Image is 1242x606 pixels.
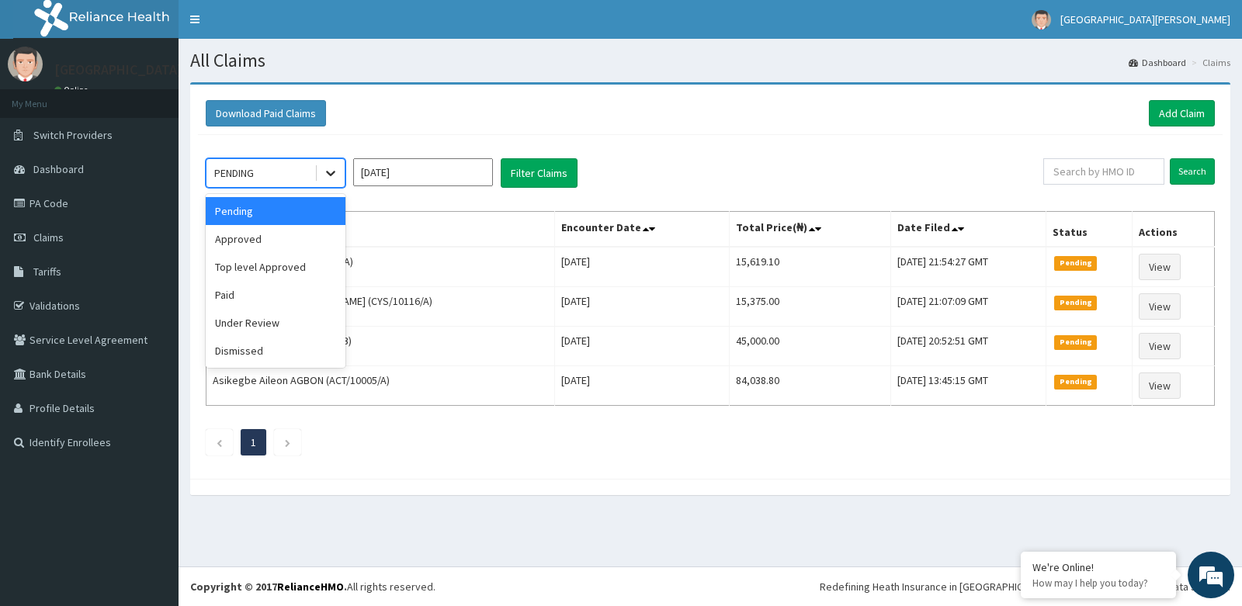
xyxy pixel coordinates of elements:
td: [DATE] [555,287,730,327]
p: How may I help you today? [1032,577,1164,590]
td: 15,375.00 [729,287,890,327]
td: 15,619.10 [729,247,890,287]
input: Search [1170,158,1215,185]
span: Pending [1054,335,1097,349]
td: 84,038.80 [729,366,890,406]
span: Switch Providers [33,128,113,142]
td: [DATE] 13:45:15 GMT [890,366,1046,406]
strong: Copyright © 2017 . [190,580,347,594]
h1: All Claims [190,50,1230,71]
th: Date Filed [890,212,1046,248]
th: Total Price(₦) [729,212,890,248]
td: [PERSON_NAME] (ZEI/10191/B) [206,327,555,366]
footer: All rights reserved. [179,566,1242,606]
a: View [1139,372,1181,399]
a: View [1139,254,1181,280]
a: Add Claim [1149,100,1215,126]
a: Dashboard [1129,56,1186,69]
a: View [1139,293,1181,320]
span: Pending [1054,296,1097,310]
th: Encounter Date [555,212,730,248]
td: 45,000.00 [729,327,890,366]
span: Tariffs [33,265,61,279]
div: Paid [206,281,345,309]
input: Search by HMO ID [1043,158,1165,185]
td: Asikegbe Aileon AGBON (ACT/10005/A) [206,366,555,406]
li: Claims [1188,56,1230,69]
div: Dismissed [206,337,345,365]
a: Previous page [216,435,223,449]
button: Filter Claims [501,158,578,188]
td: [DATE] 20:52:51 GMT [890,327,1046,366]
img: User Image [1032,10,1051,29]
div: Pending [206,197,345,225]
th: Status [1046,212,1132,248]
td: [PERSON_NAME] [PERSON_NAME] (CYS/10116/A) [206,287,555,327]
div: We're Online! [1032,560,1164,574]
input: Select Month and Year [353,158,493,186]
a: View [1139,333,1181,359]
td: [PERSON_NAME] (ATP/10012/A) [206,247,555,287]
div: Approved [206,225,345,253]
td: [DATE] [555,247,730,287]
td: [DATE] [555,327,730,366]
div: Top level Approved [206,253,345,281]
th: Actions [1132,212,1214,248]
td: [DATE] 21:54:27 GMT [890,247,1046,287]
span: Dashboard [33,162,84,176]
td: [DATE] 21:07:09 GMT [890,287,1046,327]
a: Online [54,85,92,95]
button: Download Paid Claims [206,100,326,126]
a: Page 1 is your current page [251,435,256,449]
span: Claims [33,230,64,244]
a: RelianceHMO [277,580,344,594]
div: Redefining Heath Insurance in [GEOGRAPHIC_DATA] using Telemedicine and Data Science! [820,579,1230,594]
td: [DATE] [555,366,730,406]
th: Name [206,212,555,248]
p: [GEOGRAPHIC_DATA][PERSON_NAME] [54,63,284,77]
a: Next page [284,435,291,449]
span: Pending [1054,375,1097,389]
span: Pending [1054,256,1097,270]
span: [GEOGRAPHIC_DATA][PERSON_NAME] [1060,12,1230,26]
img: User Image [8,47,43,81]
div: Under Review [206,309,345,337]
div: PENDING [214,165,254,181]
